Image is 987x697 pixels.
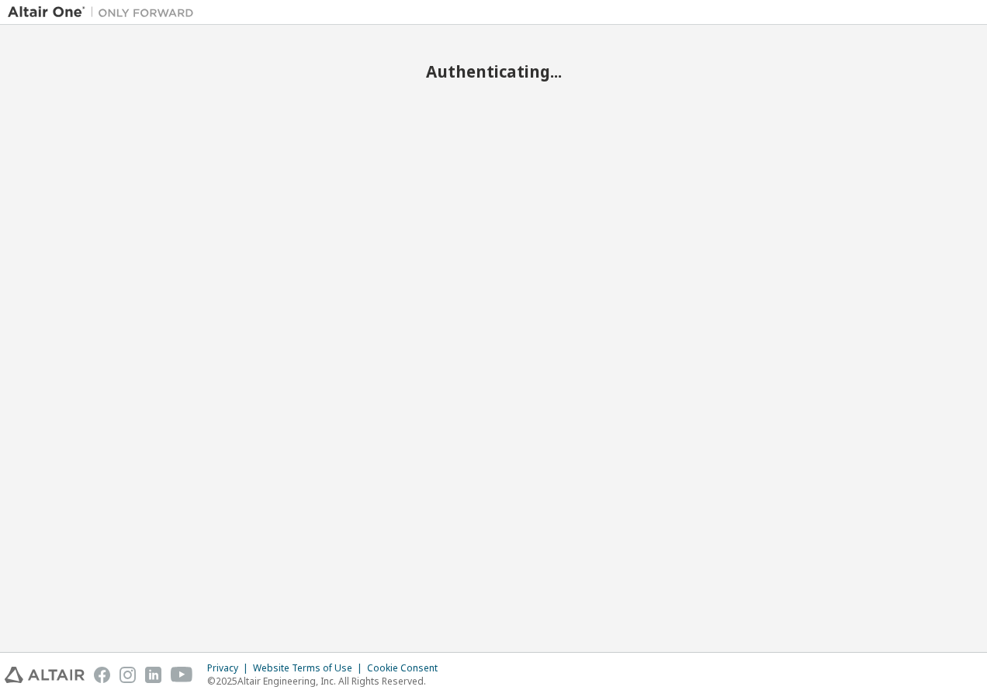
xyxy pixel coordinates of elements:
p: © 2025 Altair Engineering, Inc. All Rights Reserved. [207,674,447,688]
img: instagram.svg [119,667,136,683]
div: Privacy [207,662,253,674]
div: Cookie Consent [367,662,447,674]
img: youtube.svg [171,667,193,683]
h2: Authenticating... [8,61,979,81]
img: facebook.svg [94,667,110,683]
img: Altair One [8,5,202,20]
img: linkedin.svg [145,667,161,683]
div: Website Terms of Use [253,662,367,674]
img: altair_logo.svg [5,667,85,683]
